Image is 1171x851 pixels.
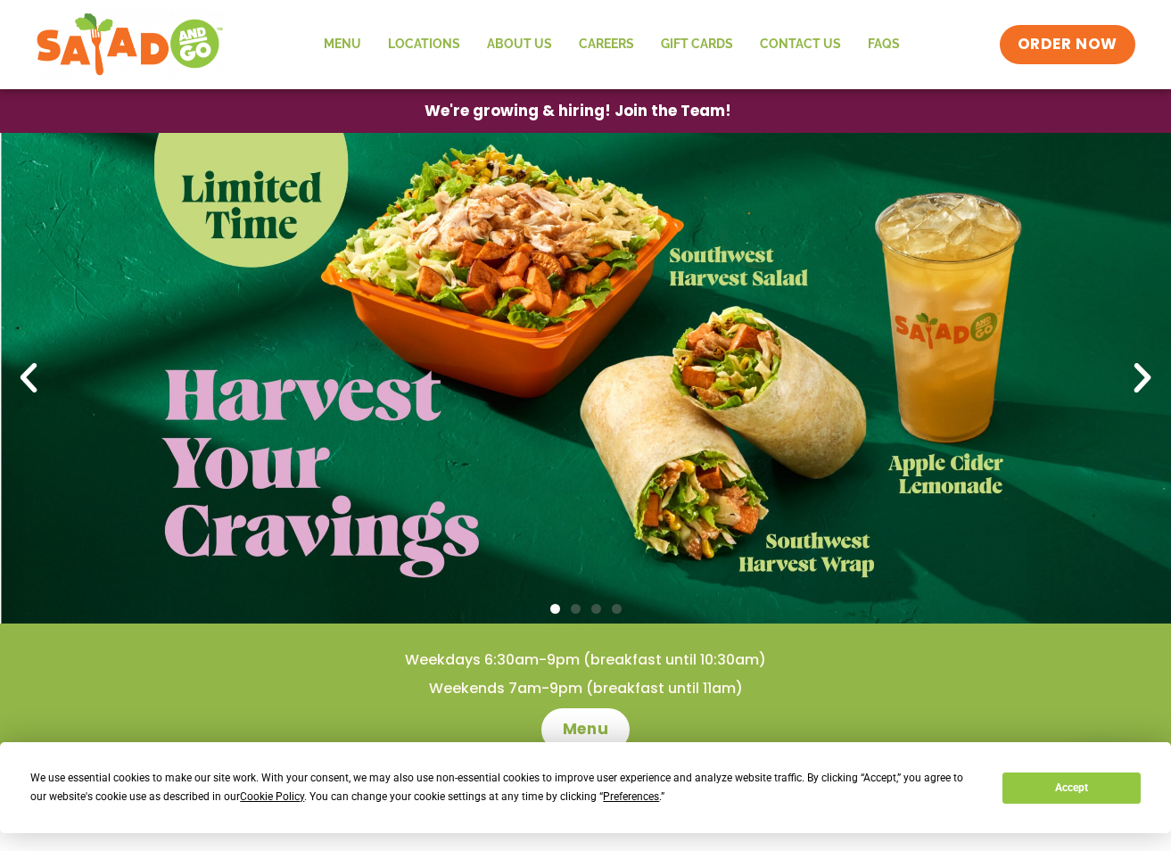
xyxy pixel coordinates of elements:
div: Previous slide [9,359,48,398]
span: Go to slide 1 [550,604,560,614]
a: GIFT CARDS [647,24,746,65]
span: Menu [563,719,608,740]
a: Careers [565,24,647,65]
span: Go to slide 3 [591,604,601,614]
div: Next slide [1123,359,1162,398]
a: Contact Us [746,24,854,65]
img: new-SAG-logo-768×292 [36,9,224,80]
span: ORDER NOW [1018,34,1117,55]
a: We're growing & hiring! Join the Team! [398,90,758,132]
nav: Menu [310,24,913,65]
span: Cookie Policy [240,790,304,803]
span: We're growing & hiring! Join the Team! [425,103,731,119]
button: Accept [1002,773,1140,804]
div: We use essential cookies to make our site work. With your consent, we may also use non-essential ... [30,769,981,806]
a: Locations [375,24,474,65]
a: ORDER NOW [1000,25,1135,64]
span: Go to slide 2 [571,604,581,614]
h4: Weekends 7am-9pm (breakfast until 11am) [36,679,1135,698]
a: Menu [310,24,375,65]
a: Menu [541,708,630,751]
span: Preferences [603,790,659,803]
a: About Us [474,24,565,65]
span: Go to slide 4 [612,604,622,614]
h4: Weekdays 6:30am-9pm (breakfast until 10:30am) [36,650,1135,670]
a: FAQs [854,24,913,65]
